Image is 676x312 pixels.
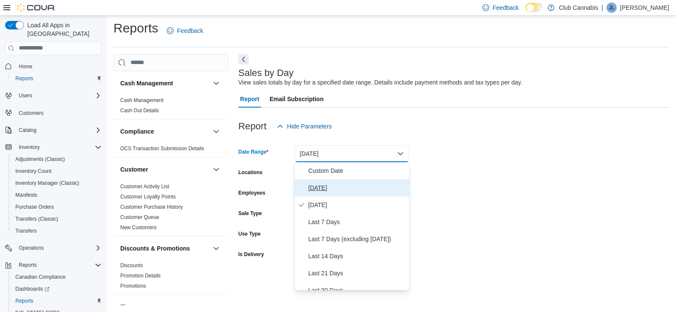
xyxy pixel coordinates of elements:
[15,125,40,135] button: Catalog
[211,164,221,175] button: Customer
[15,61,36,72] a: Home
[12,73,102,84] span: Reports
[17,3,55,12] img: Cova
[2,259,105,271] button: Reports
[15,274,66,280] span: Canadian Compliance
[19,245,44,251] span: Operations
[120,146,204,152] a: OCS Transaction Submission Details
[12,226,40,236] a: Transfers
[525,3,543,12] input: Dark Mode
[606,3,617,13] div: Janet Lilly
[120,244,209,253] button: Discounts & Promotions
[120,224,157,231] span: New Customers
[9,189,105,201] button: Manifests
[15,142,43,152] button: Inventory
[120,145,204,152] span: OCS Transaction Submission Details
[120,97,163,103] a: Cash Management
[19,92,32,99] span: Users
[113,20,158,37] h1: Reports
[120,214,159,220] a: Customer Queue
[15,108,47,118] a: Customers
[15,260,40,270] button: Reports
[120,79,173,87] h3: Cash Management
[12,190,41,200] a: Manifests
[12,214,61,224] a: Transfers (Classic)
[308,217,406,227] span: Last 7 Days
[9,295,105,307] button: Reports
[12,296,102,306] span: Reports
[120,225,157,230] a: New Customers
[19,110,44,117] span: Customers
[120,272,161,279] span: Promotion Details
[120,283,146,289] span: Promotions
[12,272,102,282] span: Canadian Compliance
[308,166,406,176] span: Custom Date
[238,230,261,237] label: Use Type
[240,90,259,108] span: Report
[12,296,37,306] a: Reports
[120,204,183,210] span: Customer Purchase History
[120,127,209,136] button: Compliance
[601,3,603,13] p: |
[620,3,669,13] p: [PERSON_NAME]
[120,79,209,87] button: Cash Management
[120,303,209,311] button: Finance
[19,63,32,70] span: Home
[12,166,102,176] span: Inventory Count
[9,201,105,213] button: Purchase Orders
[12,190,102,200] span: Manifests
[9,153,105,165] button: Adjustments (Classic)
[9,225,105,237] button: Transfers
[113,143,228,157] div: Compliance
[238,149,269,155] label: Date Range
[15,286,49,292] span: Dashboards
[9,213,105,225] button: Transfers (Classic)
[120,108,159,114] a: Cash Out Details
[238,68,294,78] h3: Sales by Day
[15,75,33,82] span: Reports
[9,73,105,85] button: Reports
[19,144,40,151] span: Inventory
[15,204,54,210] span: Purchase Orders
[12,154,68,164] a: Adjustments (Classic)
[609,3,615,13] span: JL
[238,210,262,217] label: Sale Type
[15,216,58,222] span: Transfers (Classic)
[12,284,53,294] a: Dashboards
[15,108,102,118] span: Customers
[120,184,169,190] a: Customer Activity List
[120,204,183,210] a: Customer Purchase History
[177,26,203,35] span: Feedback
[19,127,36,134] span: Catalog
[2,124,105,136] button: Catalog
[120,244,190,253] h3: Discounts & Promotions
[211,126,221,137] button: Compliance
[270,90,324,108] span: Email Subscription
[308,200,406,210] span: [DATE]
[19,262,37,268] span: Reports
[308,285,406,295] span: Last 30 Days
[120,127,154,136] h3: Compliance
[15,168,52,175] span: Inventory Count
[12,272,69,282] a: Canadian Compliance
[15,243,102,253] span: Operations
[12,214,102,224] span: Transfers (Classic)
[15,125,102,135] span: Catalog
[15,227,37,234] span: Transfers
[113,95,228,119] div: Cash Management
[211,78,221,88] button: Cash Management
[2,60,105,73] button: Home
[238,54,249,64] button: Next
[24,21,102,38] span: Load All Apps in [GEOGRAPHIC_DATA]
[238,190,265,196] label: Employees
[15,297,33,304] span: Reports
[9,283,105,295] a: Dashboards
[12,202,102,212] span: Purchase Orders
[9,271,105,283] button: Canadian Compliance
[238,169,263,176] label: Locations
[2,90,105,102] button: Users
[308,251,406,261] span: Last 14 Days
[15,142,102,152] span: Inventory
